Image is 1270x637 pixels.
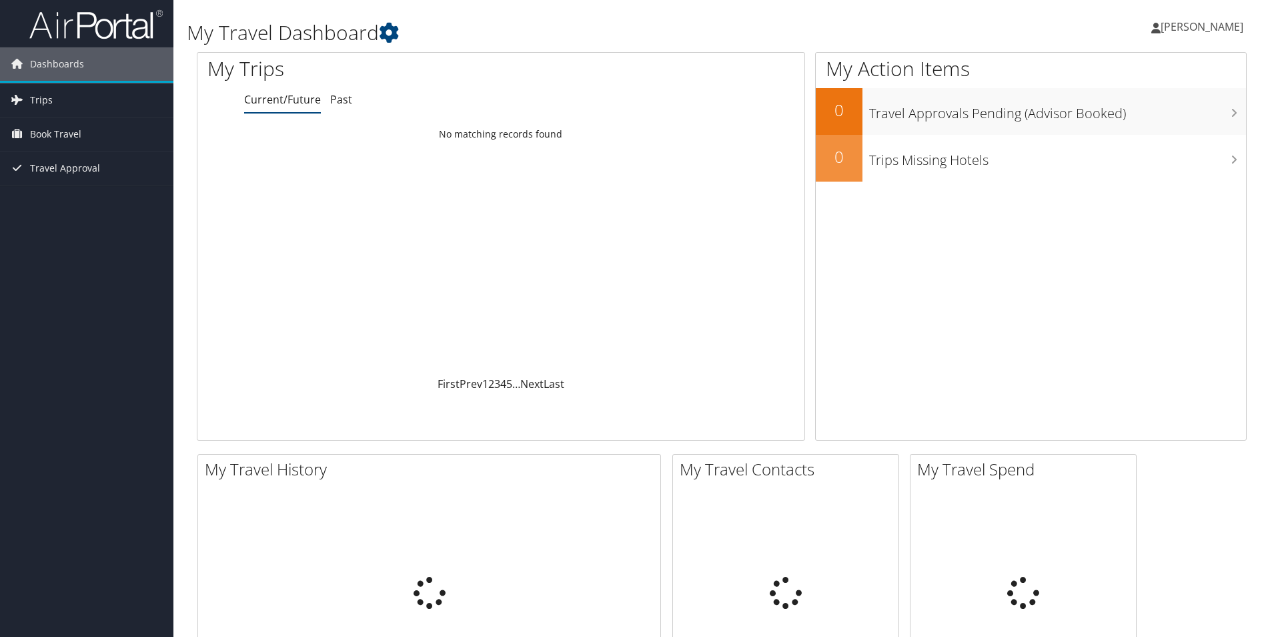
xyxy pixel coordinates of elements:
[1151,7,1257,47] a: [PERSON_NAME]
[197,122,804,146] td: No matching records found
[488,377,494,391] a: 2
[30,118,81,151] span: Book Travel
[500,377,506,391] a: 4
[869,144,1246,170] h3: Trips Missing Hotels
[816,135,1246,182] a: 0Trips Missing Hotels
[438,377,460,391] a: First
[816,99,862,122] h2: 0
[520,377,544,391] a: Next
[816,146,862,168] h2: 0
[29,9,163,40] img: airportal-logo.png
[544,377,564,391] a: Last
[816,88,1246,135] a: 0Travel Approvals Pending (Advisor Booked)
[494,377,500,391] a: 3
[205,458,660,481] h2: My Travel History
[917,458,1136,481] h2: My Travel Spend
[1161,19,1243,34] span: [PERSON_NAME]
[869,97,1246,123] h3: Travel Approvals Pending (Advisor Booked)
[187,19,900,47] h1: My Travel Dashboard
[482,377,488,391] a: 1
[816,55,1246,83] h1: My Action Items
[244,92,321,107] a: Current/Future
[30,83,53,117] span: Trips
[512,377,520,391] span: …
[207,55,542,83] h1: My Trips
[460,377,482,391] a: Prev
[330,92,352,107] a: Past
[506,377,512,391] a: 5
[680,458,898,481] h2: My Travel Contacts
[30,152,100,185] span: Travel Approval
[30,47,84,81] span: Dashboards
